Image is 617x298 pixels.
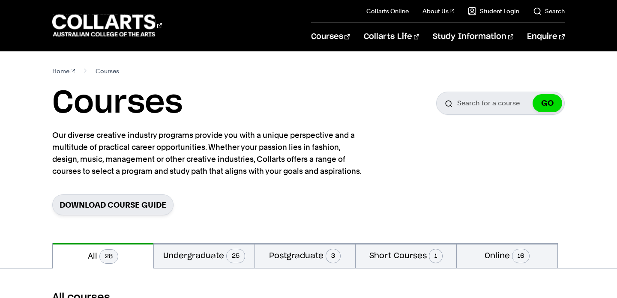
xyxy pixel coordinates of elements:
button: GO [533,94,562,112]
button: Undergraduate25 [154,243,255,268]
button: Online16 [457,243,557,268]
button: Short Courses1 [356,243,456,268]
span: 28 [99,249,118,264]
div: Go to homepage [52,13,162,38]
a: Enquire [527,23,564,51]
input: Search for a course [436,92,565,115]
a: Courses [311,23,350,51]
button: Postgraduate3 [255,243,356,268]
span: 1 [429,249,443,263]
a: Study Information [433,23,513,51]
a: Search [533,7,565,15]
a: About Us [422,7,454,15]
a: Student Login [468,7,519,15]
p: Our diverse creative industry programs provide you with a unique perspective and a multitude of p... [52,129,365,177]
span: Courses [96,65,119,77]
button: All28 [53,243,153,268]
span: 3 [326,249,341,263]
a: Home [52,65,75,77]
a: Collarts Online [366,7,409,15]
span: 25 [226,249,245,263]
a: Download Course Guide [52,194,174,215]
a: Collarts Life [364,23,419,51]
h1: Courses [52,84,183,122]
span: 16 [512,249,530,263]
